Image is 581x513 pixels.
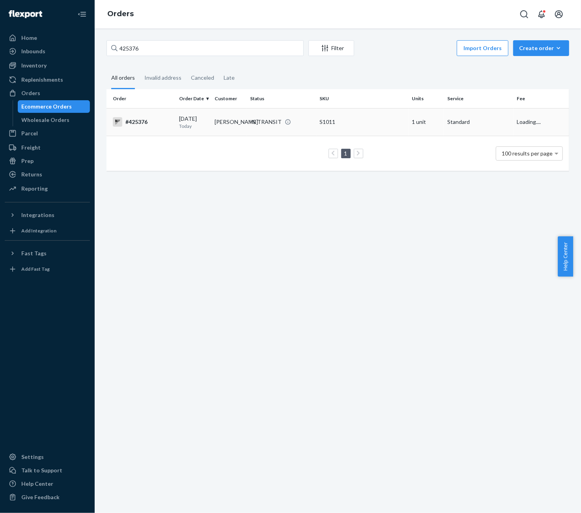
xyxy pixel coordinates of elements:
div: Canceled [191,67,214,88]
th: Fee [514,89,569,108]
a: Reporting [5,182,90,195]
div: Invalid address [144,67,181,88]
div: Add Fast Tag [21,266,50,272]
div: Prep [21,157,34,165]
a: Wholesale Orders [18,114,90,126]
div: Help Center [21,480,53,488]
a: Inventory [5,59,90,72]
div: Home [21,34,37,42]
a: Freight [5,141,90,154]
div: [DATE] [179,115,208,129]
a: Settings [5,451,90,463]
div: All orders [111,67,135,89]
a: Help Center [5,477,90,490]
p: Standard [447,118,510,126]
th: Service [444,89,514,108]
div: Inbounds [21,47,45,55]
th: Units [409,89,444,108]
div: Late [224,67,235,88]
button: Help Center [558,236,573,277]
ol: breadcrumbs [101,3,140,26]
a: Home [5,32,90,44]
p: Today [179,123,208,129]
a: Page 1 is your current page [343,150,349,157]
div: Parcel [21,129,38,137]
a: Replenishments [5,73,90,86]
div: Talk to Support [21,466,62,474]
a: Talk to Support [5,464,90,477]
input: Search orders [106,40,304,56]
div: Returns [21,170,42,178]
div: Inventory [21,62,47,69]
div: #425376 [113,117,173,127]
div: Orders [21,89,40,97]
a: Returns [5,168,90,181]
div: Customer [215,95,244,102]
td: 1 unit [409,108,444,136]
div: Replenishments [21,76,63,84]
img: Flexport logo [9,10,42,18]
button: Open notifications [534,6,549,22]
div: Freight [21,144,41,152]
button: Open account menu [551,6,567,22]
div: Settings [21,453,44,461]
th: SKU [316,89,409,108]
button: Import Orders [457,40,508,56]
div: Create order [519,44,563,52]
a: Prep [5,155,90,167]
button: Integrations [5,209,90,221]
td: Loading.... [514,108,569,136]
a: Add Fast Tag [5,263,90,275]
a: Orders [107,9,134,18]
div: Reporting [21,185,48,193]
span: 100 results per page [502,150,553,157]
div: Filter [309,44,354,52]
div: Ecommerce Orders [22,103,72,110]
a: Add Integration [5,225,90,237]
div: Give Feedback [21,493,60,501]
a: Orders [5,87,90,99]
button: Give Feedback [5,491,90,504]
a: Ecommerce Orders [18,100,90,113]
div: IN TRANSIT [250,118,282,126]
div: Integrations [21,211,54,219]
button: Fast Tags [5,247,90,260]
th: Order [106,89,176,108]
button: Filter [308,40,354,56]
a: Parcel [5,127,90,140]
div: Fast Tags [21,249,47,257]
td: [PERSON_NAME] [211,108,247,136]
div: Add Integration [21,227,56,234]
button: Open Search Box [516,6,532,22]
button: Create order [513,40,569,56]
button: Close Navigation [74,6,90,22]
th: Status [247,89,316,108]
div: S1011 [319,118,406,126]
a: Inbounds [5,45,90,58]
div: Wholesale Orders [22,116,70,124]
th: Order Date [176,89,211,108]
